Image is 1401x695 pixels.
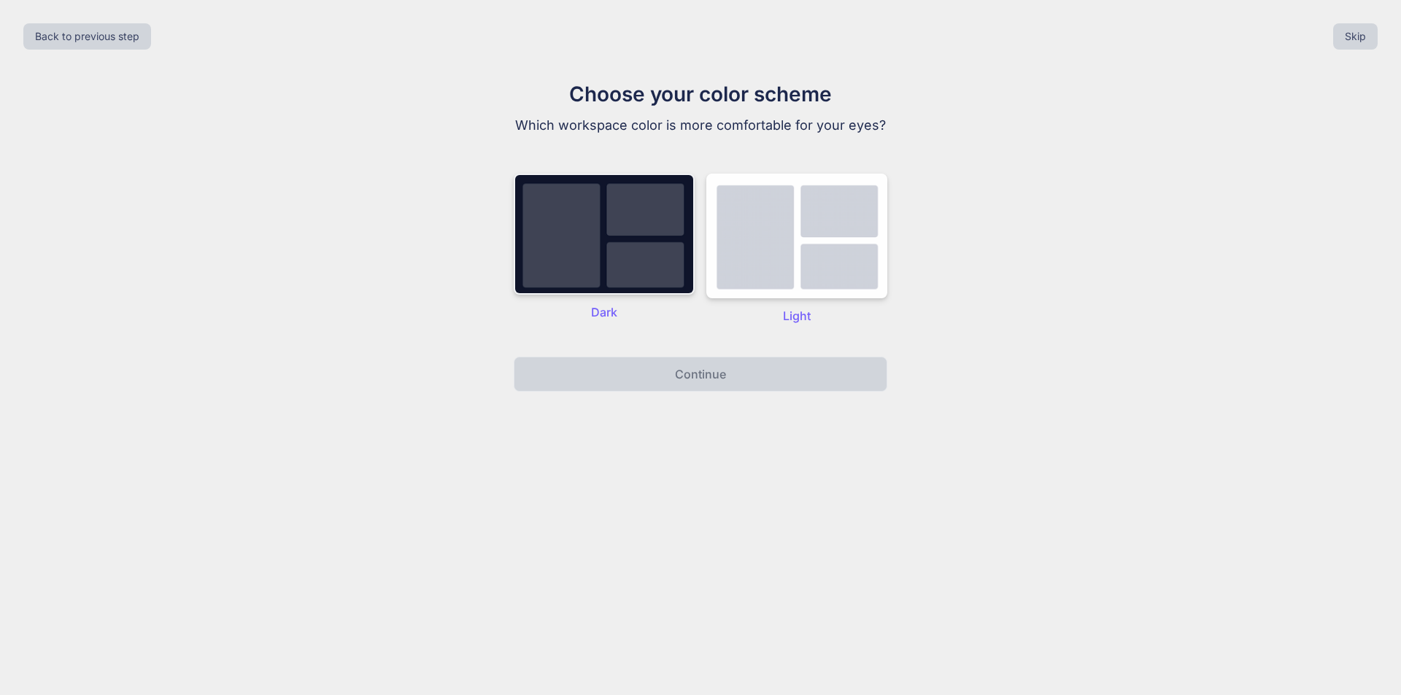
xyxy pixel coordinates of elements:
[23,23,151,50] button: Back to previous step
[706,307,887,325] p: Light
[455,115,946,136] p: Which workspace color is more comfortable for your eyes?
[706,174,887,298] img: dark
[675,365,726,383] p: Continue
[514,303,695,321] p: Dark
[455,79,946,109] h1: Choose your color scheme
[1333,23,1378,50] button: Skip
[514,357,887,392] button: Continue
[514,174,695,295] img: dark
